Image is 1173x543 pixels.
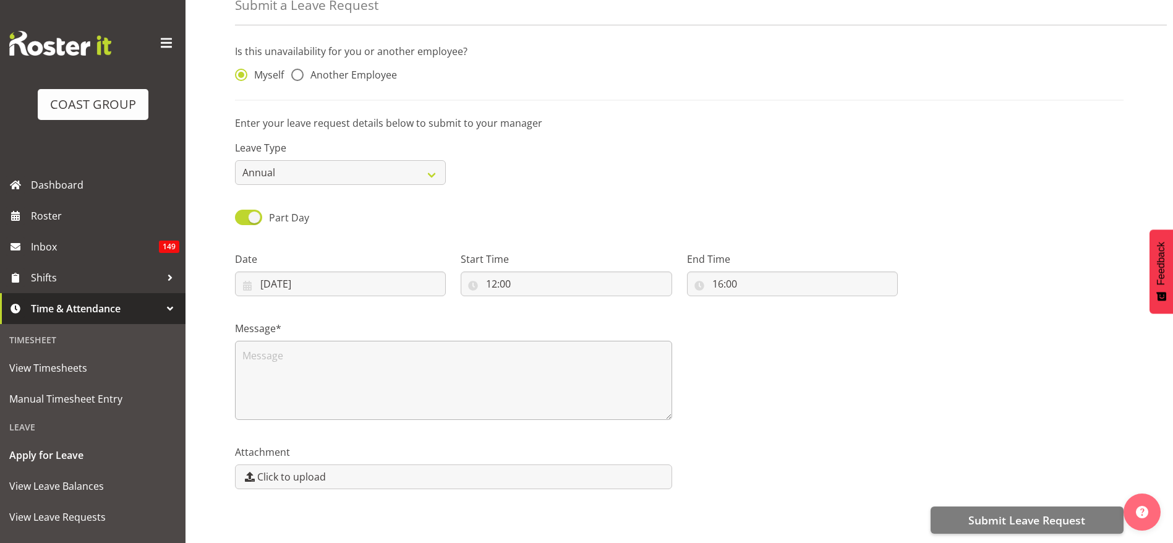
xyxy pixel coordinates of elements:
div: Leave [3,414,182,440]
p: Is this unavailability for you or another employee? [235,44,1124,59]
div: Timesheet [3,327,182,353]
label: Attachment [235,445,672,460]
a: Apply for Leave [3,440,182,471]
img: help-xxl-2.png [1136,506,1148,518]
span: Another Employee [304,69,397,81]
span: View Timesheets [9,359,176,377]
span: View Leave Balances [9,477,176,495]
span: Apply for Leave [9,446,176,464]
p: Enter your leave request details below to submit to your manager [235,116,1124,130]
a: View Leave Requests [3,502,182,532]
input: Click to select... [687,271,898,296]
input: Click to select... [461,271,672,296]
img: Rosterit website logo [9,31,111,56]
div: COAST GROUP [50,95,136,114]
label: Start Time [461,252,672,267]
span: Roster [31,207,179,225]
span: View Leave Requests [9,508,176,526]
span: Shifts [31,268,161,287]
a: Manual Timesheet Entry [3,383,182,414]
span: Manual Timesheet Entry [9,390,176,408]
a: View Timesheets [3,353,182,383]
label: Leave Type [235,140,446,155]
input: Click to select... [235,271,446,296]
span: Time & Attendance [31,299,161,318]
span: Myself [247,69,284,81]
span: Dashboard [31,176,179,194]
span: Inbox [31,237,159,256]
span: Submit Leave Request [968,512,1085,528]
label: Date [235,252,446,267]
span: 149 [159,241,179,253]
label: Message* [235,321,672,336]
a: View Leave Balances [3,471,182,502]
span: Part Day [269,211,309,224]
button: Submit Leave Request [931,507,1124,534]
span: Click to upload [257,469,326,484]
label: End Time [687,252,898,267]
span: Feedback [1156,242,1167,285]
button: Feedback - Show survey [1150,229,1173,314]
